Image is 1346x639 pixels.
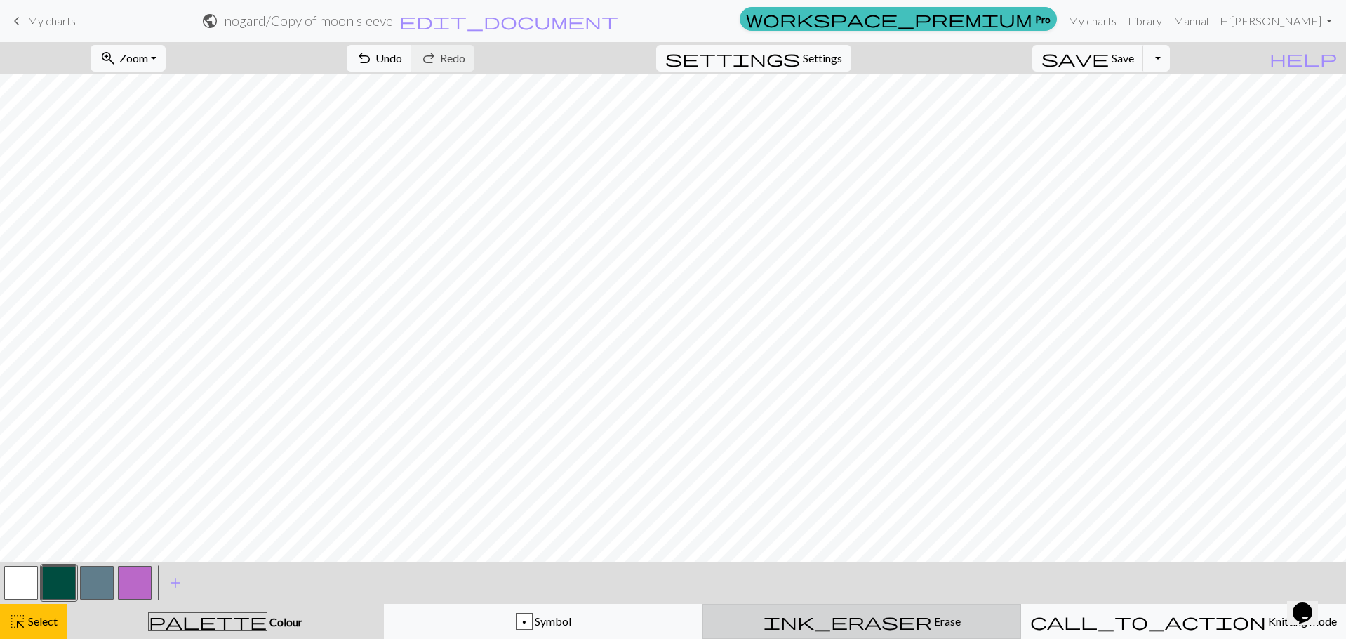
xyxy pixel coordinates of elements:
[1266,614,1337,628] span: Knitting mode
[375,51,402,65] span: Undo
[1168,7,1214,35] a: Manual
[1030,612,1266,631] span: call_to_action
[91,45,166,72] button: Zoom
[100,48,116,68] span: zoom_in
[665,48,800,68] span: settings
[26,614,58,628] span: Select
[267,615,302,628] span: Colour
[399,11,618,31] span: edit_document
[1287,583,1332,625] iframe: chat widget
[347,45,412,72] button: Undo
[803,50,842,67] span: Settings
[702,604,1021,639] button: Erase
[67,604,384,639] button: Colour
[764,612,932,631] span: ink_eraser
[932,614,961,628] span: Erase
[356,48,373,68] span: undo
[8,9,76,33] a: My charts
[656,45,851,72] button: SettingsSettings
[665,50,800,67] i: Settings
[1021,604,1346,639] button: Knitting mode
[8,11,25,31] span: keyboard_arrow_left
[1270,48,1337,68] span: help
[1122,7,1168,35] a: Library
[517,614,532,631] div: p
[1041,48,1109,68] span: save
[167,573,184,593] span: add
[1214,7,1338,35] a: Hi[PERSON_NAME]
[384,604,702,639] button: p Symbol
[9,612,26,631] span: highlight_alt
[1062,7,1122,35] a: My charts
[1112,51,1134,65] span: Save
[746,9,1032,29] span: workspace_premium
[27,14,76,27] span: My charts
[1032,45,1144,72] button: Save
[224,13,393,29] h2: nogard / Copy of moon sleeve
[149,612,267,631] span: palette
[740,7,1057,31] a: Pro
[201,11,218,31] span: public
[533,614,571,628] span: Symbol
[119,51,148,65] span: Zoom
